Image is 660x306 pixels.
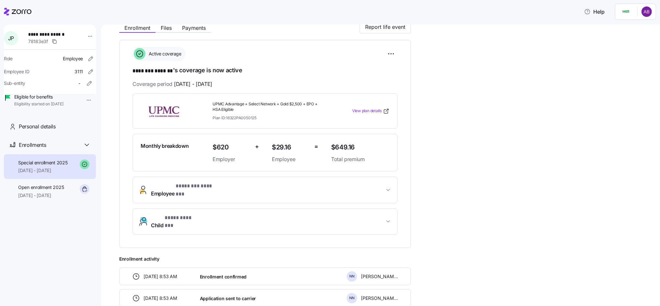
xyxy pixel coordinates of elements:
[133,80,212,88] span: Coverage period
[119,256,411,262] span: Enrollment activity
[314,142,318,151] span: =
[141,142,189,150] span: Monthly breakdown
[28,38,48,45] span: 78183e3f
[352,108,389,114] a: View plan details
[213,142,250,153] span: $620
[642,6,652,17] img: c6b7e62a50e9d1badab68c8c9b51d0dd
[331,142,389,153] span: $649.16
[349,275,354,278] span: N N
[584,8,605,16] span: Help
[579,5,610,18] button: Help
[18,159,68,166] span: Special enrollment 2025
[619,8,632,16] img: Employer logo
[255,142,259,151] span: +
[200,274,247,280] span: Enrollment confirmed
[182,25,206,30] span: Payments
[352,108,382,114] span: View plan details
[63,55,83,62] span: Employee
[151,182,219,198] span: Employee
[147,51,181,57] span: Active coverage
[361,295,398,301] span: [PERSON_NAME]
[365,23,405,31] span: Report life event
[144,273,177,280] span: [DATE] 8:53 AM
[213,101,326,112] span: UPMC Advantage + Select Network + Gold $2,500 + EPO + HSA Eligible
[4,80,25,87] span: Sub-entity
[133,66,398,75] h1: 's coverage is now active
[213,155,250,163] span: Employer
[4,55,13,62] span: Role
[361,273,398,280] span: [PERSON_NAME]
[200,295,256,302] span: Application sent to carrier
[144,295,177,301] span: [DATE] 8:53 AM
[272,155,309,163] span: Employee
[161,25,172,30] span: Files
[360,20,411,33] button: Report life event
[349,296,354,300] span: N N
[14,101,64,107] span: Eligibility started on [DATE]
[272,142,309,153] span: $29.16
[174,80,212,88] span: [DATE] - [DATE]
[75,68,83,75] span: 3111
[18,184,64,191] span: Open enrollment 2025
[18,192,64,199] span: [DATE] - [DATE]
[8,36,14,41] span: J P
[4,68,29,75] span: Employee ID
[78,80,80,87] span: -
[124,25,150,30] span: Enrollment
[19,141,46,149] span: Enrollments
[141,104,187,119] img: UPMC
[14,94,64,100] span: Eligible for benefits
[19,123,56,131] span: Personal details
[18,167,68,174] span: [DATE] - [DATE]
[213,115,257,121] span: Plan ID: 16322PA0050125
[151,214,198,230] span: Child
[331,155,389,163] span: Total premium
